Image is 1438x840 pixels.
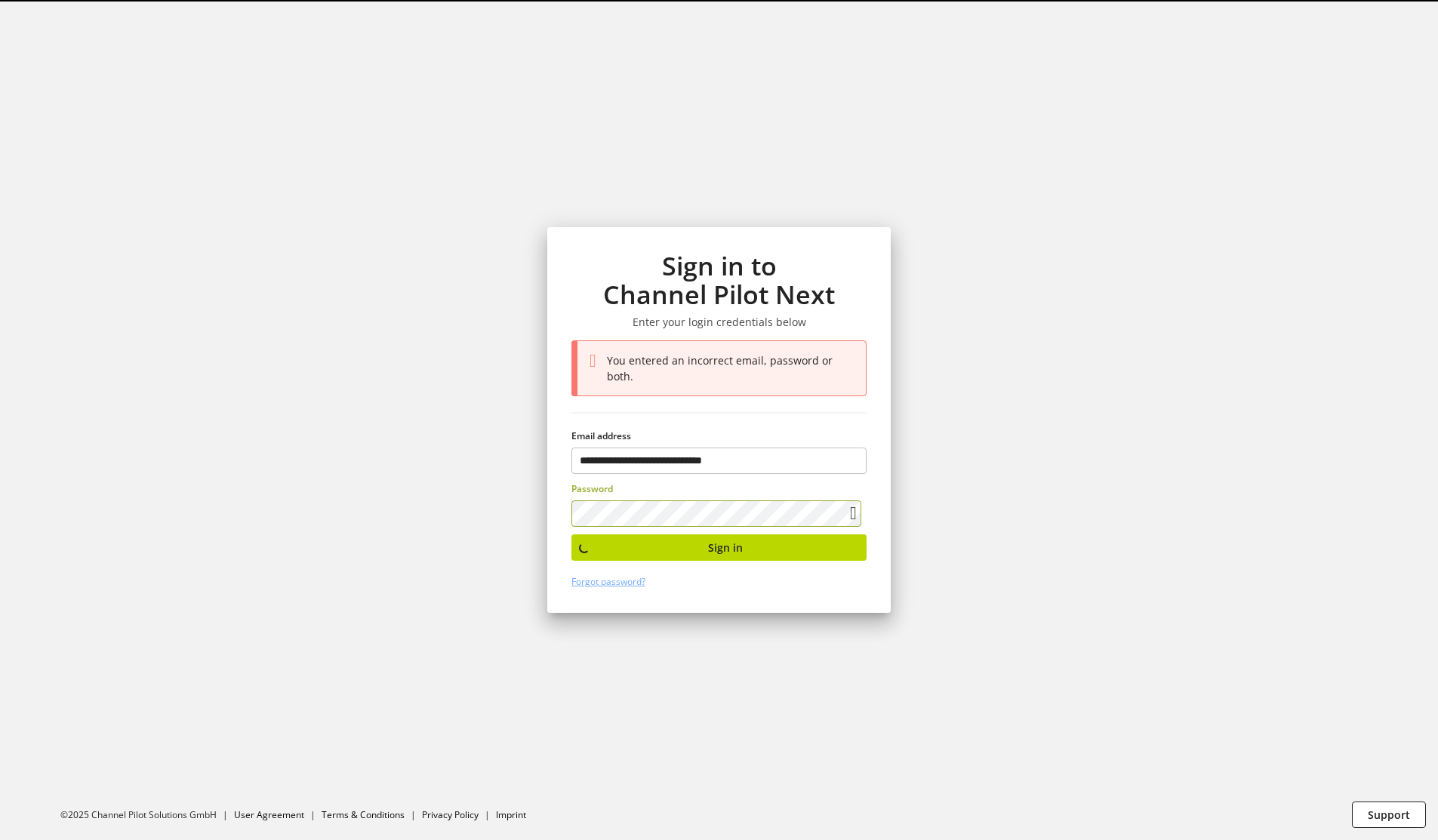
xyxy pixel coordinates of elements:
span: Password [571,482,613,495]
h1: Sign in to Channel Pilot Next [571,251,867,309]
span: Support [1368,807,1410,823]
div: You entered an incorrect email, password or both. [607,352,859,384]
a: Imprint [496,808,526,821]
a: Privacy Policy [422,808,479,821]
a: Forgot password? [571,575,645,588]
button: Support [1352,802,1426,828]
a: Terms & Conditions [322,808,405,821]
span: Email address [571,429,631,442]
li: ©2025 Channel Pilot Solutions GmbH [60,808,234,822]
a: User Agreement [234,808,304,821]
h3: Enter your login credentials below [571,315,867,329]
